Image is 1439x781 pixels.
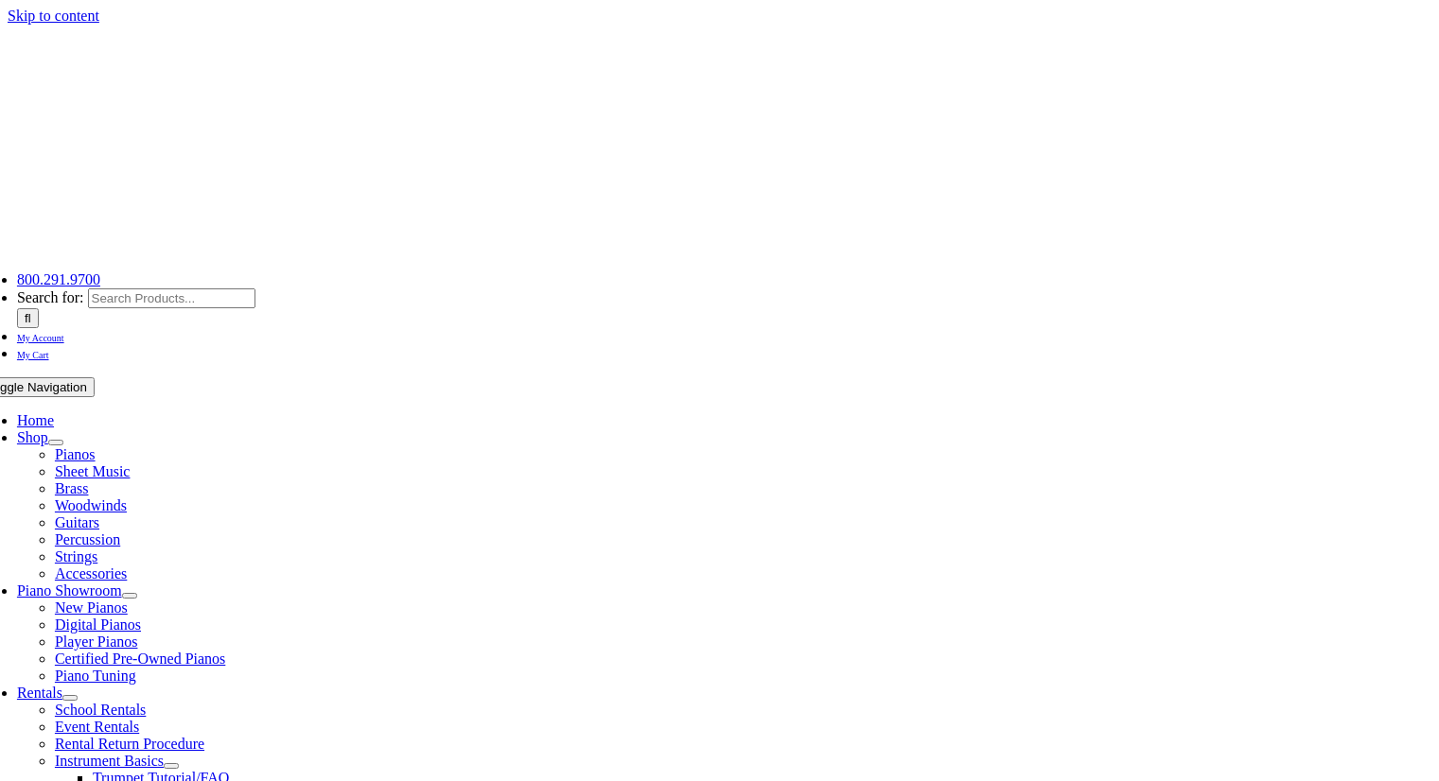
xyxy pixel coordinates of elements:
[62,695,78,701] button: Open submenu of Rentals
[17,328,64,344] a: My Account
[17,582,122,599] a: Piano Showroom
[17,345,49,361] a: My Cart
[55,497,127,513] a: Woodwinds
[17,289,84,305] span: Search for:
[17,308,39,328] input: Search
[17,429,48,445] a: Shop
[164,763,179,769] button: Open submenu of Instrument Basics
[55,599,128,616] a: New Pianos
[8,8,99,24] a: Skip to content
[17,350,49,360] span: My Cart
[88,288,255,308] input: Search Products...
[55,480,89,496] a: Brass
[17,333,64,343] span: My Account
[55,719,139,735] a: Event Rentals
[55,565,127,581] a: Accessories
[17,412,54,428] a: Home
[55,463,131,479] a: Sheet Music
[55,736,204,752] a: Rental Return Procedure
[55,651,225,667] a: Certified Pre-Owned Pianos
[55,633,138,650] a: Player Pianos
[55,548,97,564] a: Strings
[55,702,146,718] a: School Rentals
[55,531,120,547] a: Percussion
[55,446,96,462] a: Pianos
[17,685,62,701] a: Rentals
[55,753,164,769] a: Instrument Basics
[55,616,141,633] a: Digital Pianos
[48,440,63,445] button: Open submenu of Shop
[17,271,100,287] a: 800.291.9700
[122,593,137,599] button: Open submenu of Piano Showroom
[55,668,136,684] a: Piano Tuning
[55,514,99,530] a: Guitars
